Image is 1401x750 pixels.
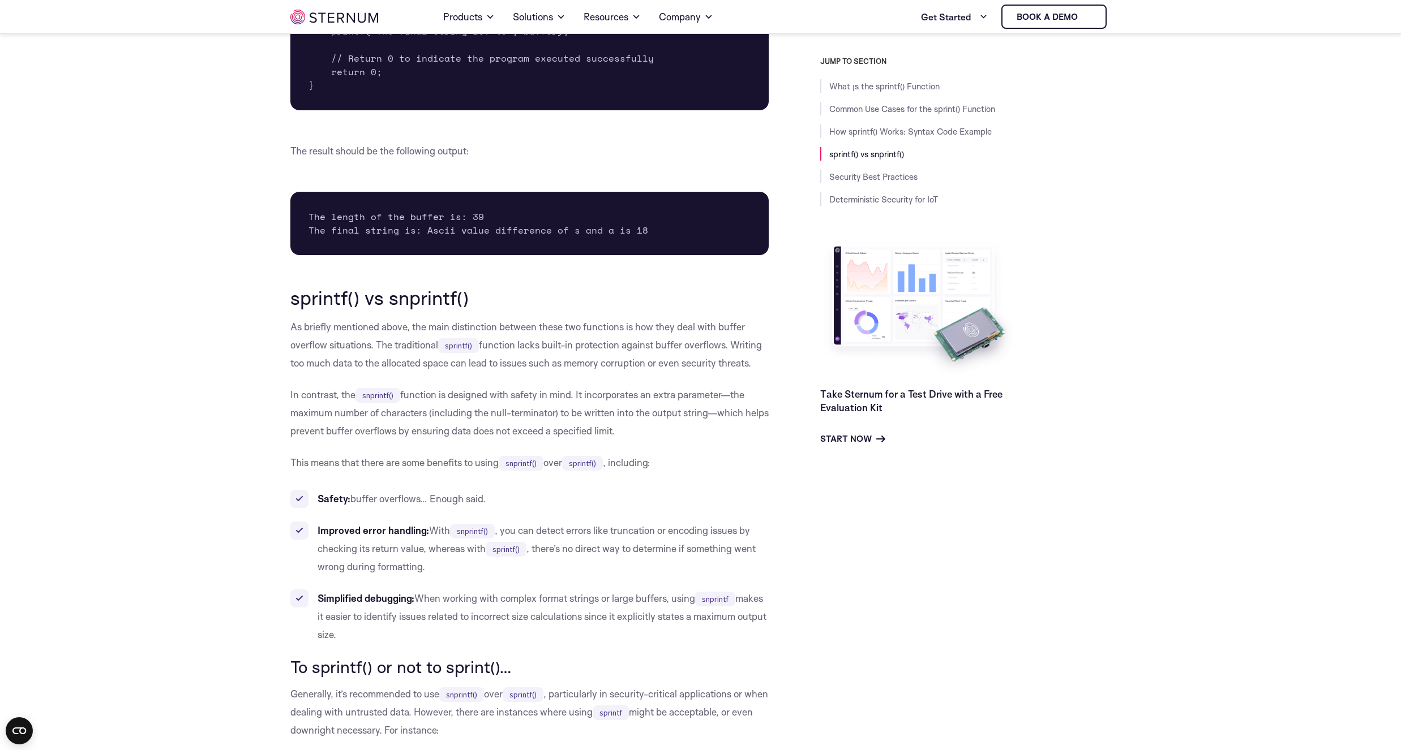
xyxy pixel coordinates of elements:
[562,456,603,471] code: sprintf()
[659,1,713,33] a: Company
[829,126,992,137] a: How sprintf() Works: Syntax Code Example
[695,592,735,606] code: snprintf
[290,454,769,472] p: This means that there are some benefits to using over , including:
[290,318,769,372] p: As briefly mentioned above, the main distinction between these two functions is how they deal wit...
[439,687,484,702] code: snprintf()
[443,1,495,33] a: Products
[355,388,400,403] code: snprintf()
[829,104,995,114] a: Common Use Cases for the sprint() Function
[290,521,769,576] li: With , you can detect errors like truncation or encoding issues by checking its return value, whe...
[820,432,885,446] a: Start Now
[829,171,918,182] a: Security Best Practices
[1082,12,1091,21] img: sternum iot
[438,338,479,353] code: sprintf()
[290,192,769,255] pre: The length of the buffer is: 39 The final string is: Ascii value difference of s and a is 18
[1001,5,1107,29] a: Book a demo
[513,1,565,33] a: Solutions
[290,386,769,440] p: In contrast, the function is designed with safety in mind. It incorporates an extra parameter—the...
[450,524,495,538] code: snprintf()
[318,524,429,536] strong: Improved error handling:
[820,57,1111,66] h3: JUMP TO SECTION
[499,456,543,471] code: snprintf()
[820,238,1018,378] img: Take Sternum for a Test Drive with a Free Evaluation Kit
[829,81,940,92] a: What ןs the sprintf() Function
[820,388,1002,413] a: Take Sternum for a Test Drive with a Free Evaluation Kit
[290,685,769,739] p: Generally, it’s recommended to use over , particularly in security-critical applications or when ...
[829,149,904,160] a: sprintf() vs snprintf()
[503,687,543,702] code: sprintf()
[318,592,414,604] strong: Simplified debugging:
[921,6,988,28] a: Get Started
[486,542,526,557] code: sprintf()
[584,1,641,33] a: Resources
[290,490,769,508] li: buffer overflows… Enough said.
[290,10,378,24] img: sternum iot
[290,142,769,160] p: The result should be the following output:
[829,194,938,205] a: Deterministic Security for IoT
[6,717,33,744] button: Open CMP widget
[290,657,769,676] h3: To sprintf() or not to sprint()…
[290,589,769,644] li: When working with complex format strings or large buffers, using makes it easier to identify issu...
[318,493,350,505] strong: Safety:
[290,287,769,308] h2: sprintf() vs snprintf()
